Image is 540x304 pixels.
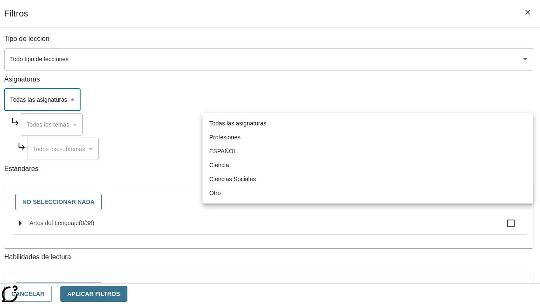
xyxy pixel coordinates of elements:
li: Otro [202,186,533,200]
li: Profesiones [202,130,533,144]
li: Todas las asignaturas [202,117,533,130]
li: ESPAÑOL [202,144,533,158]
li: Ciencias Sociales [202,172,533,186]
ul: Seleccione una Asignatura [202,113,533,204]
li: Ciencia [202,158,533,172]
